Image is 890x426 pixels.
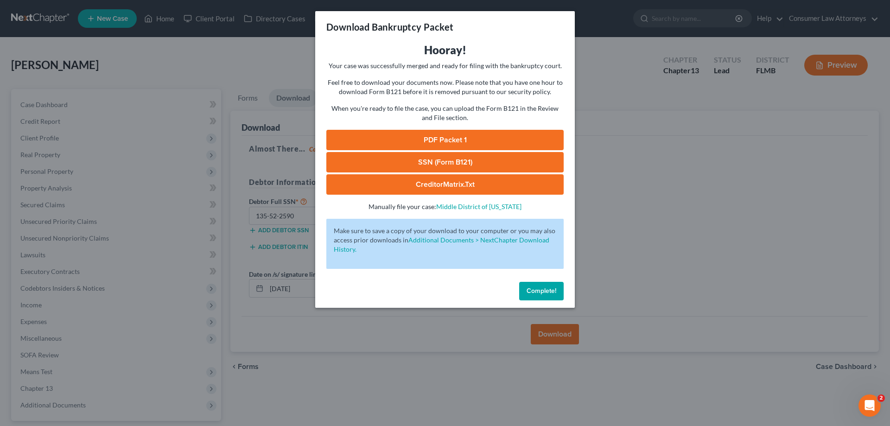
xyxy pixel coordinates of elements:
h3: Download Bankruptcy Packet [326,20,453,33]
a: SSN (Form B121) [326,152,564,172]
p: Your case was successfully merged and ready for filing with the bankruptcy court. [326,61,564,70]
span: 2 [877,394,885,402]
span: Complete! [527,287,556,295]
h3: Hooray! [326,43,564,57]
a: Additional Documents > NextChapter Download History. [334,236,549,253]
p: Feel free to download your documents now. Please note that you have one hour to download Form B12... [326,78,564,96]
a: CreditorMatrix.txt [326,174,564,195]
a: Middle District of [US_STATE] [436,203,521,210]
a: PDF Packet 1 [326,130,564,150]
p: When you're ready to file the case, you can upload the Form B121 in the Review and File section. [326,104,564,122]
button: Complete! [519,282,564,300]
p: Manually file your case: [326,202,564,211]
p: Make sure to save a copy of your download to your computer or you may also access prior downloads in [334,226,556,254]
iframe: Intercom live chat [858,394,881,417]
